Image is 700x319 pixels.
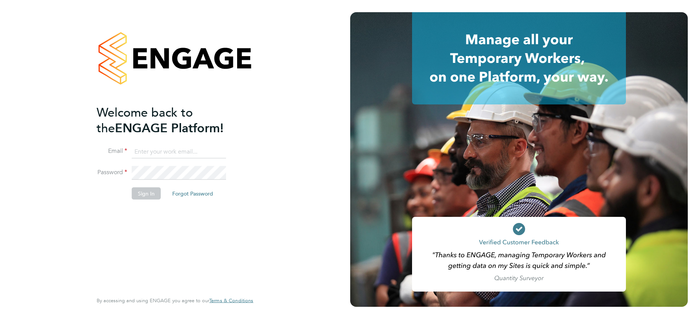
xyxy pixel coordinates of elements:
label: Email [97,147,127,155]
span: Welcome back to the [97,105,193,135]
a: Terms & Conditions [209,298,253,304]
input: Enter your work email... [132,145,226,159]
h2: ENGAGE Platform! [97,104,246,136]
span: By accessing and using ENGAGE you agree to our [97,297,253,304]
label: Password [97,168,127,176]
button: Sign In [132,188,161,200]
button: Forgot Password [166,188,219,200]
